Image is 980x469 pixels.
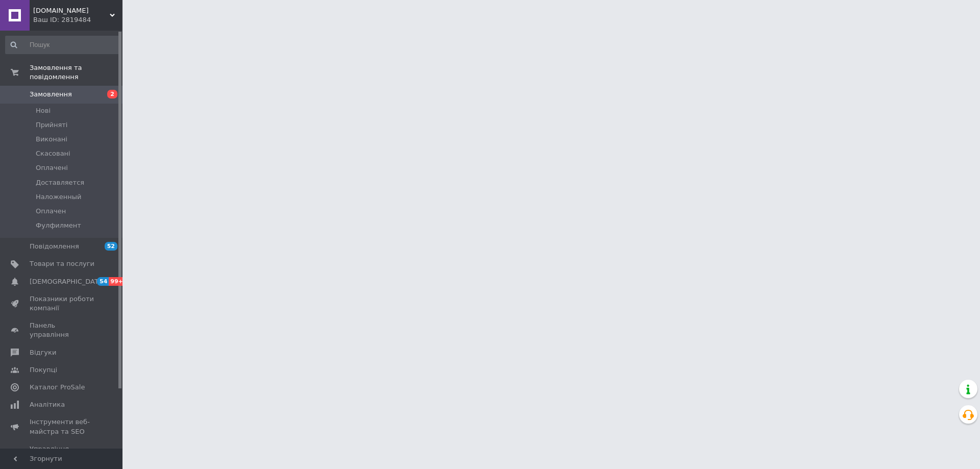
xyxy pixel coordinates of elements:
span: Нові [36,106,51,115]
span: Доставляется [36,178,84,187]
span: Виконані [36,135,67,144]
span: Замовлення та повідомлення [30,63,122,82]
div: Ваш ID: 2819484 [33,15,122,24]
span: Аналітика [30,400,65,409]
span: Наложенный [36,192,81,202]
span: Панель управління [30,321,94,339]
span: Каталог ProSale [30,383,85,392]
span: Fotoplenka.ua [33,6,110,15]
span: Управління сайтом [30,445,94,463]
span: 52 [105,242,117,251]
span: [DEMOGRAPHIC_DATA] [30,277,105,286]
span: Покупці [30,365,57,375]
span: Скасовані [36,149,70,158]
span: Відгуки [30,348,56,357]
span: Фулфилмент [36,221,81,230]
span: Інструменти веб-майстра та SEO [30,417,94,436]
span: Прийняті [36,120,67,130]
span: Оплачені [36,163,68,172]
span: Повідомлення [30,242,79,251]
span: 99+ [109,277,126,286]
span: 54 [97,277,109,286]
input: Пошук [5,36,120,54]
span: Замовлення [30,90,72,99]
span: Оплачен [36,207,66,216]
span: 2 [107,90,117,98]
span: Показники роботи компанії [30,294,94,313]
span: Товари та послуги [30,259,94,268]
